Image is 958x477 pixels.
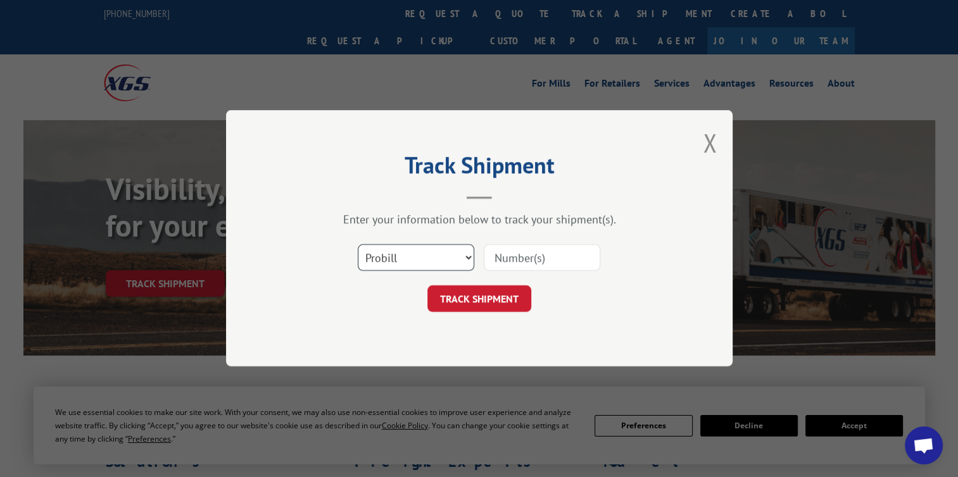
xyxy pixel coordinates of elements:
[703,126,717,159] button: Close modal
[427,286,531,313] button: TRACK SHIPMENT
[289,213,669,227] div: Enter your information below to track your shipment(s).
[905,426,943,464] div: Open chat
[484,245,600,271] input: Number(s)
[289,156,669,180] h2: Track Shipment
